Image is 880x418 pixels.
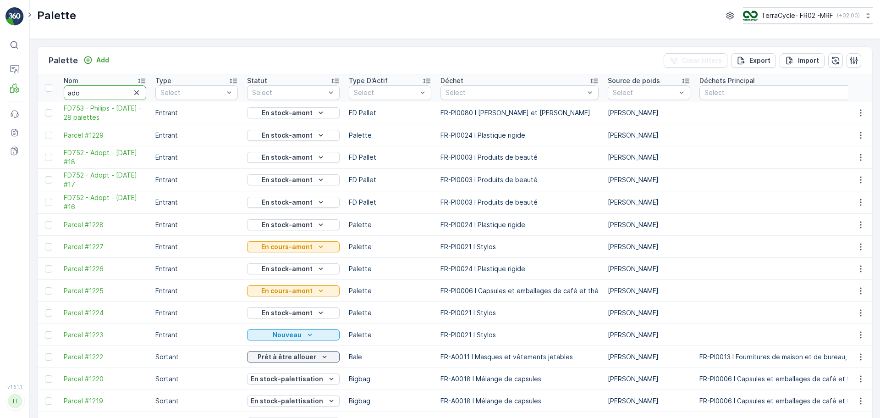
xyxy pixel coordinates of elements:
button: En stock-amont [247,307,340,318]
p: Type [155,76,171,85]
button: En cours-amont [247,285,340,296]
p: Palette [349,242,431,251]
div: TT [8,394,22,408]
a: FD752 - Adopt - 26.09.2025 #18 [64,148,146,167]
img: logo [5,7,24,26]
button: En stock-palettisation [247,396,340,407]
p: [PERSON_NAME] [608,352,690,362]
p: [PERSON_NAME] [608,131,690,140]
p: Nouveau [273,330,302,340]
div: Toggle Row Selected [45,287,52,295]
p: Nom [64,76,78,85]
button: En stock-amont [247,219,340,230]
p: FR-PI0021 I Stylos [440,242,599,251]
button: TerraCycle- FR02 -MRF(+02:00) [743,7,873,24]
a: Parcel #1219 [64,396,146,406]
p: En stock-amont [262,220,313,229]
button: Import [780,53,825,68]
p: Bigbag [349,396,431,406]
span: Parcel #1228 [64,220,146,229]
p: Palette [349,308,431,318]
p: Palette [349,264,431,273]
p: FR-A0011 I Masques et vêtements jetables [440,352,599,362]
p: En stock-palettisation [251,396,323,406]
button: Add [80,55,113,66]
button: En cours-amont [247,241,340,252]
p: Entrant [155,242,238,251]
p: [PERSON_NAME] [608,330,690,340]
p: Bigbag [349,374,431,384]
p: FR-A0018 I Mélange de capsules [440,374,599,384]
p: Prêt à être allouer [258,352,316,362]
p: Clear Filters [682,56,722,65]
p: Export [749,56,770,65]
button: Clear Filters [664,53,727,68]
div: Toggle Row Selected [45,154,52,161]
span: Parcel #1227 [64,242,146,251]
p: Select [445,88,584,97]
button: En stock-amont [247,197,340,208]
button: En stock-amont [247,107,340,118]
div: Toggle Row Selected [45,243,52,251]
p: Select [160,88,224,97]
button: Nouveau [247,329,340,340]
p: FR-PI0006 I Capsules et emballages de café et thé [440,286,599,295]
button: Prêt à être allouer [247,351,340,362]
p: FR-PI0003 I Produits de beauté [440,153,599,162]
div: Toggle Row Selected [45,176,52,184]
a: Parcel #1223 [64,330,146,340]
div: Toggle Row Selected [45,397,52,405]
p: En stock-amont [262,131,313,140]
span: FD753 - Philips - [DATE] - 28 palettes [64,104,146,122]
img: terracycle.png [743,11,758,21]
p: [PERSON_NAME] [608,108,690,117]
p: Entrant [155,175,238,184]
a: Parcel #1225 [64,286,146,295]
p: Entrant [155,153,238,162]
p: FR-PI0080 I [PERSON_NAME] et [PERSON_NAME] [440,108,599,117]
a: FD752 - Adopt - 26.09.2025 #16 [64,193,146,212]
p: [PERSON_NAME] [608,175,690,184]
p: Sortant [155,396,238,406]
button: En stock-palettisation [247,373,340,385]
p: FD Pallet [349,175,431,184]
p: [PERSON_NAME] [608,242,690,251]
button: En stock-amont [247,174,340,185]
p: Entrant [155,220,238,229]
a: FD753 - Philips - 26.09.2025 - 28 palettes [64,104,146,122]
p: Import [798,56,819,65]
a: Parcel #1222 [64,352,146,362]
button: En stock-amont [247,152,340,163]
button: Export [731,53,776,68]
p: En stock-amont [262,175,313,184]
p: [PERSON_NAME] [608,396,690,406]
p: TerraCycle- FR02 -MRF [761,11,833,20]
p: En stock-amont [262,108,313,117]
div: Toggle Row Selected [45,375,52,383]
p: [PERSON_NAME] [608,264,690,273]
p: En cours-amont [261,286,313,295]
a: Parcel #1226 [64,264,146,273]
p: Palette [349,220,431,229]
p: FR-PI0024 I Plastique rigide [440,220,599,229]
p: FR-PI0024 I Plastique rigide [440,264,599,273]
button: En stock-amont [247,263,340,274]
p: [PERSON_NAME] [608,220,690,229]
div: Toggle Row Selected [45,353,52,361]
p: Select [354,88,417,97]
div: Toggle Row Selected [45,265,52,273]
p: [PERSON_NAME] [608,153,690,162]
p: ( +02:00 ) [837,12,860,19]
p: En stock-amont [262,153,313,162]
p: Entrant [155,108,238,117]
span: Parcel #1220 [64,374,146,384]
p: Sortant [155,352,238,362]
p: [PERSON_NAME] [608,286,690,295]
p: [PERSON_NAME] [608,198,690,207]
p: Palette [49,54,78,67]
